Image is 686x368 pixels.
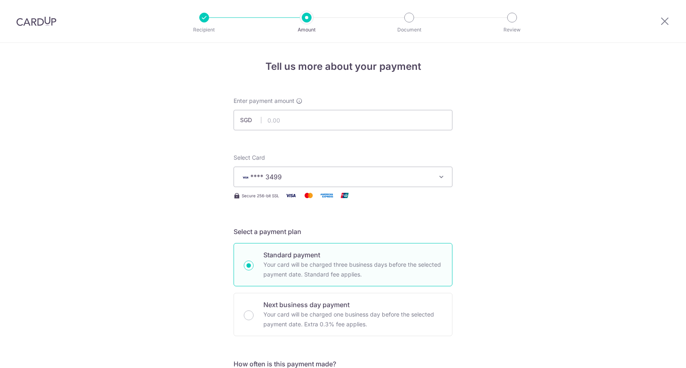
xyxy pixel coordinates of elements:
p: Document [379,26,439,34]
p: Amount [276,26,337,34]
p: Next business day payment [263,300,442,310]
p: Your card will be charged three business days before the selected payment date. Standard fee appl... [263,260,442,279]
img: CardUp [16,16,56,26]
span: Enter payment amount [234,97,294,105]
h5: Select a payment plan [234,227,452,236]
h4: Tell us more about your payment [234,59,452,74]
input: 0.00 [234,110,452,130]
p: Review [482,26,542,34]
span: translation missing: en.payables.payment_networks.credit_card.summary.labels.select_card [234,154,265,161]
p: Your card will be charged one business day before the selected payment date. Extra 0.3% fee applies. [263,310,442,329]
img: VISA [241,174,250,180]
img: Union Pay [336,190,353,201]
p: Standard payment [263,250,442,260]
p: Recipient [174,26,234,34]
img: Mastercard [301,190,317,201]
span: Secure 256-bit SSL [242,192,279,199]
iframe: Opens a widget where you can find more information [633,343,678,364]
img: American Express [318,190,335,201]
span: SGD [240,116,261,124]
img: Visa [283,190,299,201]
